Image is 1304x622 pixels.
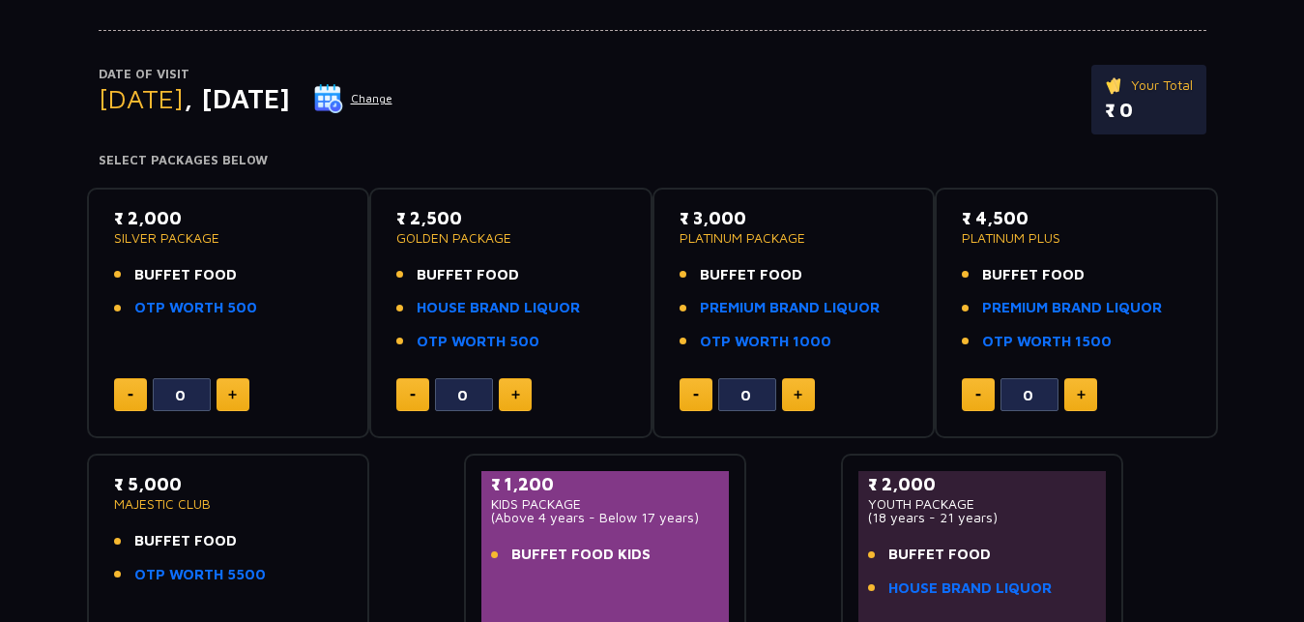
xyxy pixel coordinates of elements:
[114,471,343,497] p: ₹ 5,000
[114,231,343,245] p: SILVER PACKAGE
[134,530,237,552] span: BUFFET FOOD
[693,394,699,397] img: minus
[511,390,520,400] img: plus
[396,205,625,231] p: ₹ 2,500
[888,544,991,566] span: BUFFET FOOD
[99,65,393,84] p: Date of Visit
[1105,74,1125,96] img: ticket
[491,511,720,524] p: (Above 4 years - Below 17 years)
[114,205,343,231] p: ₹ 2,000
[491,497,720,511] p: KIDS PACKAGE
[982,297,1162,319] a: PREMIUM BRAND LIQUOR
[228,390,237,400] img: plus
[1105,74,1193,96] p: Your Total
[134,564,266,586] a: OTP WORTH 5500
[511,544,651,566] span: BUFFET FOOD KIDS
[184,82,290,114] span: , [DATE]
[962,231,1191,245] p: PLATINUM PLUS
[982,331,1112,353] a: OTP WORTH 1500
[680,205,909,231] p: ₹ 3,000
[128,394,133,397] img: minus
[680,231,909,245] p: PLATINUM PACKAGE
[888,578,1052,600] a: HOUSE BRAND LIQUOR
[134,264,237,286] span: BUFFET FOOD
[700,331,831,353] a: OTP WORTH 1000
[868,497,1097,511] p: YOUTH PACKAGE
[1105,96,1193,125] p: ₹ 0
[313,83,393,114] button: Change
[975,394,981,397] img: minus
[99,82,184,114] span: [DATE]
[1077,390,1086,400] img: plus
[417,331,539,353] a: OTP WORTH 500
[868,471,1097,497] p: ₹ 2,000
[417,264,519,286] span: BUFFET FOOD
[396,231,625,245] p: GOLDEN PACKAGE
[417,297,580,319] a: HOUSE BRAND LIQUOR
[410,394,416,397] img: minus
[700,297,880,319] a: PREMIUM BRAND LIQUOR
[982,264,1085,286] span: BUFFET FOOD
[99,153,1206,168] h4: Select Packages Below
[134,297,257,319] a: OTP WORTH 500
[962,205,1191,231] p: ₹ 4,500
[114,497,343,511] p: MAJESTIC CLUB
[491,471,720,497] p: ₹ 1,200
[868,511,1097,524] p: (18 years - 21 years)
[794,390,802,400] img: plus
[700,264,802,286] span: BUFFET FOOD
